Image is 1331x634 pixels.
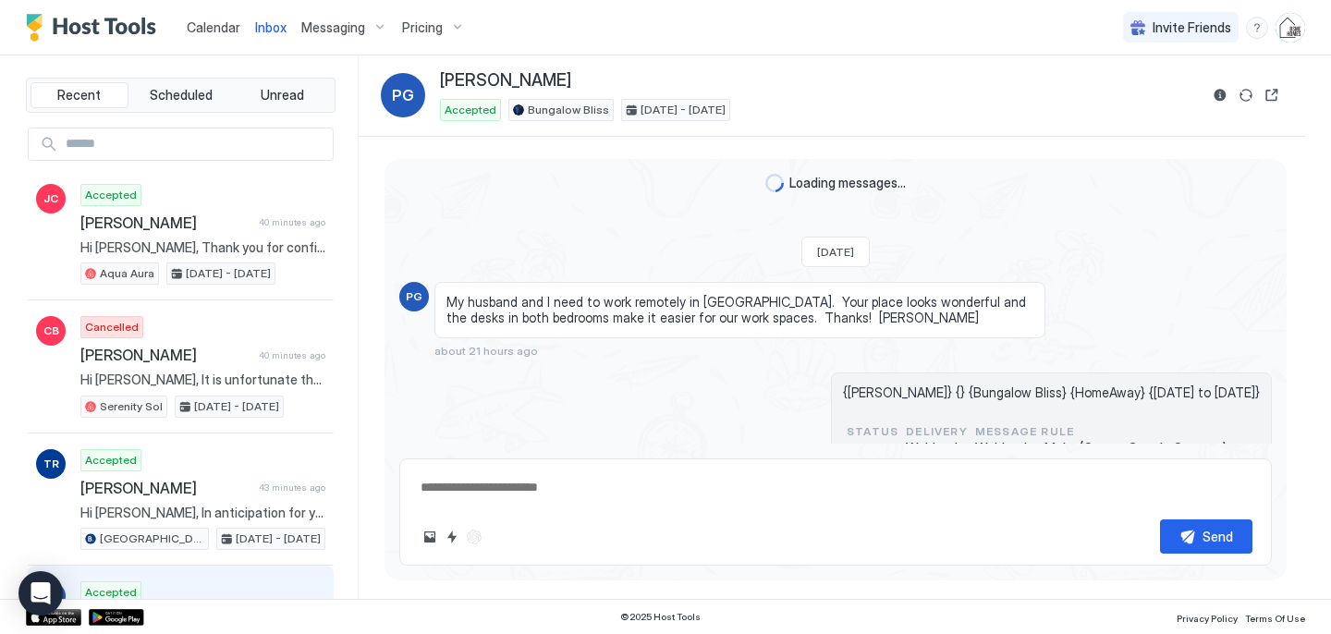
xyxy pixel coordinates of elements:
[132,82,230,108] button: Scheduled
[906,440,968,457] span: Webhook
[259,482,325,494] span: 43 minutes ago
[1245,613,1305,624] span: Terms Of Use
[255,18,287,37] a: Inbox
[641,102,726,118] span: [DATE] - [DATE]
[440,70,571,91] span: [PERSON_NAME]
[1160,519,1252,554] button: Send
[1177,607,1238,627] a: Privacy Policy
[789,175,906,191] span: Loading messages...
[441,526,463,548] button: Quick reply
[1177,613,1238,624] span: Privacy Policy
[187,18,240,37] a: Calendar
[1246,17,1268,39] div: menu
[1153,19,1231,36] span: Invite Friends
[446,294,1033,326] span: My husband and I need to work remotely in [GEOGRAPHIC_DATA]. Your place looks wonderful and the d...
[259,349,325,361] span: 40 minutes ago
[847,423,898,440] span: status
[1261,84,1283,106] button: Open reservation
[186,265,271,282] span: [DATE] - [DATE]
[255,19,287,35] span: Inbox
[434,344,538,358] span: about 21 hours ago
[906,423,968,440] span: Delivery
[1203,527,1233,546] div: Send
[406,288,422,305] span: PG
[975,440,1227,457] span: Webhook > Make (Create Google Contact)
[80,239,325,256] span: Hi [PERSON_NAME], Thank you for confirming that 447717832414 is the best number to use if we need...
[57,87,101,104] span: Recent
[975,423,1227,440] span: Message Rule
[43,190,58,207] span: JC
[236,530,321,547] span: [DATE] - [DATE]
[419,526,441,548] button: Upload image
[392,84,414,106] span: PG
[301,19,365,36] span: Messaging
[80,213,251,232] span: [PERSON_NAME]
[233,82,331,108] button: Unread
[620,611,701,623] span: © 2025 Host Tools
[817,245,854,259] span: [DATE]
[89,609,144,626] a: Google Play Store
[26,14,165,42] a: Host Tools Logo
[58,128,333,160] input: Input Field
[1235,84,1257,106] button: Sync reservation
[1245,607,1305,627] a: Terms Of Use
[100,398,163,415] span: Serenity Sol
[85,584,137,601] span: Accepted
[26,78,336,113] div: tab-group
[765,174,784,192] div: loading
[43,323,59,339] span: CB
[1276,13,1305,43] div: User profile
[150,87,213,104] span: Scheduled
[80,346,251,364] span: [PERSON_NAME]
[18,571,63,616] div: Open Intercom Messenger
[843,384,1260,401] span: {[PERSON_NAME]} {} {Bungalow Bliss} {HomeAway} {[DATE] to [DATE]}
[100,530,204,547] span: [GEOGRAPHIC_DATA]
[85,319,139,335] span: Cancelled
[187,19,240,35] span: Calendar
[1209,84,1231,106] button: Reservation information
[85,452,137,469] span: Accepted
[80,505,325,521] span: Hi [PERSON_NAME], In anticipation for your arrival at [GEOGRAPHIC_DATA] [DATE][DATE], there are s...
[445,102,496,118] span: Accepted
[80,372,325,388] span: Hi [PERSON_NAME], It is unfortunate that your plans have changed for staying at our property from...
[85,187,137,203] span: Accepted
[194,398,279,415] span: [DATE] - [DATE]
[80,479,251,497] span: [PERSON_NAME]
[100,265,154,282] span: Aqua Aura
[31,82,128,108] button: Recent
[261,87,304,104] span: Unread
[259,216,325,228] span: 40 minutes ago
[402,19,443,36] span: Pricing
[528,102,609,118] span: Bungalow Bliss
[26,609,81,626] a: App Store
[43,456,59,472] span: TR
[847,440,898,457] span: sent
